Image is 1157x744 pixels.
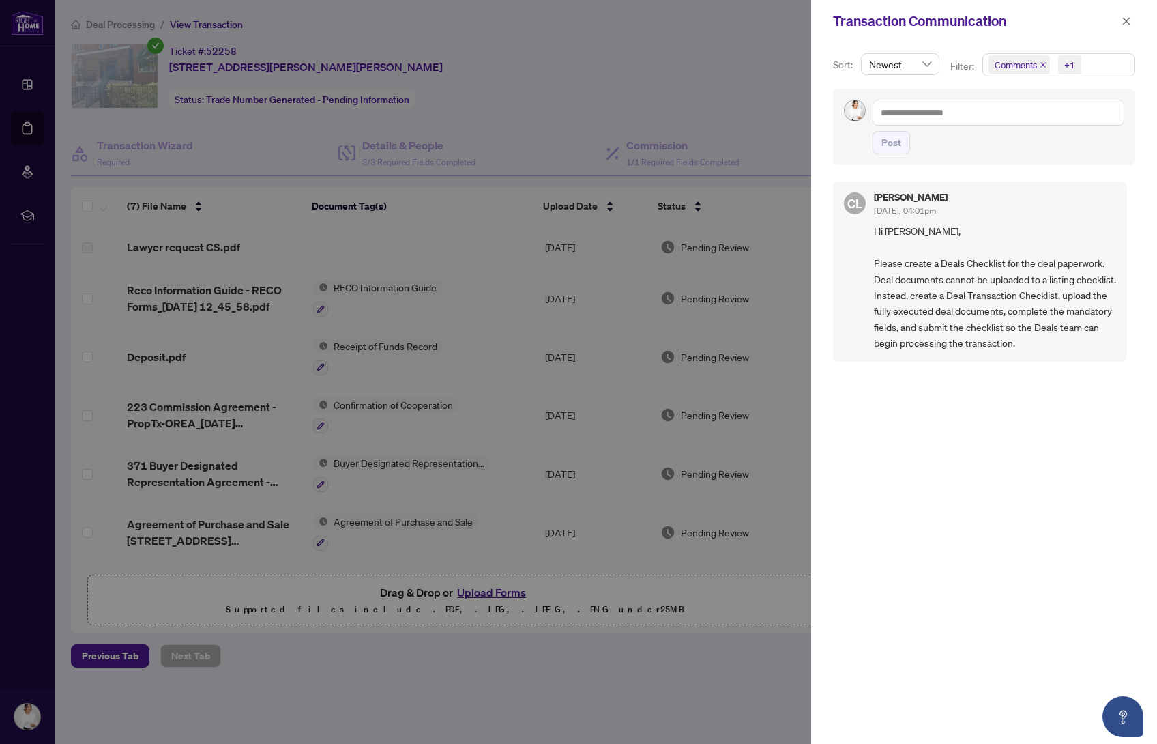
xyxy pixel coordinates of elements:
[833,11,1117,31] div: Transaction Communication
[874,223,1116,351] span: Hi [PERSON_NAME], Please create a Deals Checklist for the deal paperwork. Deal documents cannot b...
[869,54,931,74] span: Newest
[845,100,865,121] img: Profile Icon
[833,57,855,72] p: Sort:
[847,194,862,213] span: CL
[874,205,936,216] span: [DATE], 04:01pm
[995,58,1037,72] span: Comments
[950,59,976,74] p: Filter:
[873,131,910,154] button: Post
[874,192,948,202] h5: [PERSON_NAME]
[1064,58,1075,72] div: +1
[1102,696,1143,737] button: Open asap
[988,55,1050,74] span: Comments
[1122,16,1131,26] span: close
[1040,61,1046,68] span: close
